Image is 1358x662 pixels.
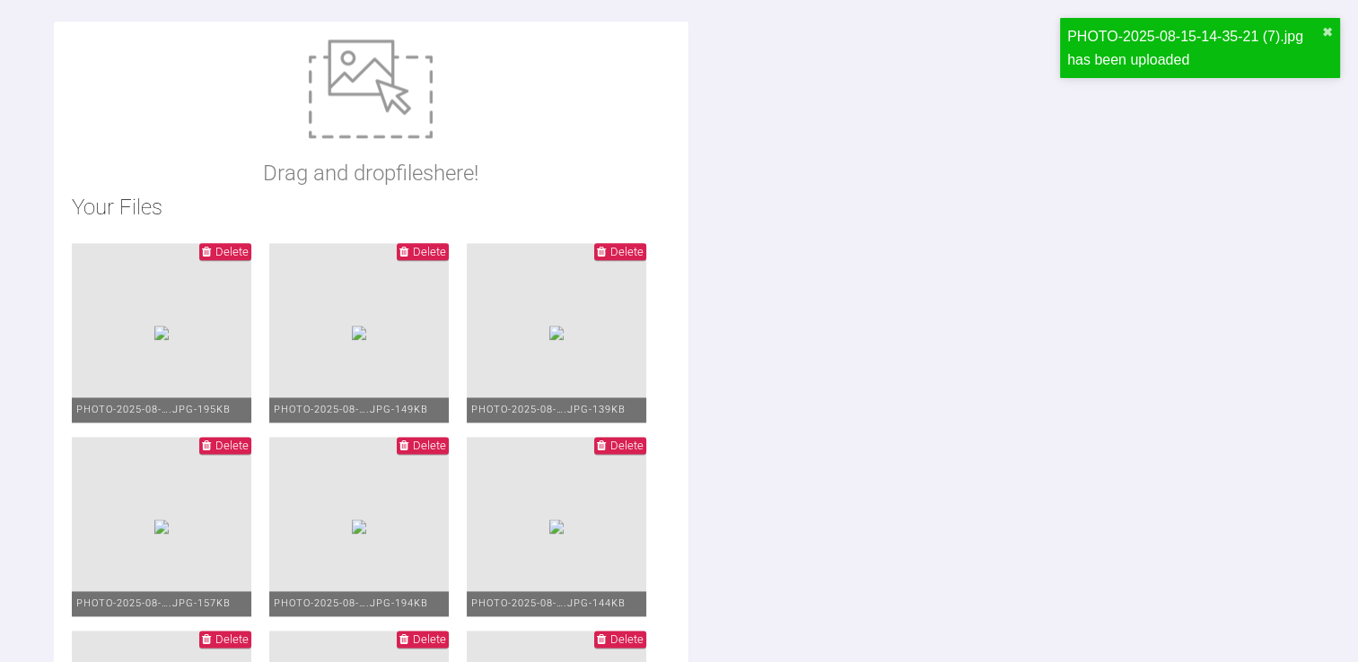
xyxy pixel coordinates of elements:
div: PHOTO-2025-08-15-14-35-21 (7).jpg has been uploaded [1067,25,1322,71]
img: c39dbef9-14f7-478c-adcb-eec434330751 [352,519,366,534]
span: Delete [610,632,644,646]
span: Delete [413,632,446,646]
span: Delete [413,439,446,452]
h2: Your Files [72,190,670,224]
img: 3b6a119c-9fed-4a6a-8731-8c815a095751 [352,326,366,340]
img: 07274ab1-d111-4a0c-9270-cbce4c41b70b [549,519,564,534]
span: Delete [610,245,644,258]
span: Delete [215,245,249,258]
span: PHOTO-2025-08-….jpg - 149KB [274,404,428,415]
span: Delete [215,439,249,452]
img: 714f1d28-b540-4647-a4ca-adaed54e2e76 [154,519,169,534]
span: Delete [215,632,249,646]
span: PHOTO-2025-08-….jpg - 144KB [471,597,626,609]
span: Delete [610,439,644,452]
img: 4e0eda20-a7de-4d59-9030-e1d6ba35c8e1 [154,326,169,340]
span: PHOTO-2025-08-….jpg - 139KB [471,404,626,415]
img: 51189e88-5b1c-4c71-8eef-ff1bdae96b35 [549,326,564,340]
p: Drag and drop files here! [263,156,478,190]
span: PHOTO-2025-08-….jpg - 195KB [76,404,231,415]
button: close [1322,25,1333,39]
span: PHOTO-2025-08-….jpg - 157KB [76,597,231,609]
span: PHOTO-2025-08-….jpg - 194KB [274,597,428,609]
span: Delete [413,245,446,258]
